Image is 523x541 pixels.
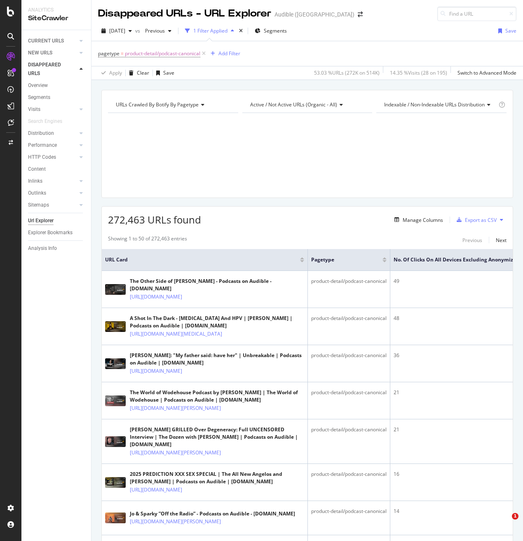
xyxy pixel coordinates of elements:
div: Clear [137,69,149,76]
div: Disappeared URLs - URL Explorer [98,7,271,21]
div: SiteCrawler [28,14,84,23]
div: Visits [28,105,40,114]
a: HTTP Codes [28,153,77,162]
span: pagetype [98,50,120,57]
div: arrow-right-arrow-left [358,12,363,17]
div: [PERSON_NAME] GRILLED Over Degeneracy: Full UNCENSORED Interview | The Dozen with [PERSON_NAME] |... [130,426,304,448]
img: main image [105,513,126,523]
a: Content [28,165,85,174]
button: 1 Filter Applied [182,24,237,38]
a: Segments [28,93,85,102]
a: NEW URLS [28,49,77,57]
div: [PERSON_NAME]: "My father said: have her" | Unbreakable | Podcasts on Audible | [DOMAIN_NAME] [130,352,304,367]
a: Outlinks [28,189,77,198]
a: [URL][DOMAIN_NAME] [130,293,182,301]
div: Manage Columns [403,216,443,223]
div: The Other Side of [PERSON_NAME] - Podcasts on Audible - [DOMAIN_NAME] [130,278,304,292]
div: Add Filter [218,50,240,57]
div: Showing 1 to 50 of 272,463 entries [108,235,187,245]
h4: Indexable / Non-Indexable URLs Distribution [382,98,497,111]
div: Segments [28,93,50,102]
a: Performance [28,141,77,150]
button: Previous [462,235,482,245]
div: Search Engines [28,117,62,126]
a: [URL][DOMAIN_NAME][PERSON_NAME] [130,449,221,457]
button: Apply [98,66,122,80]
span: 2025 Aug. 30th [109,27,125,34]
div: times [237,27,244,35]
div: Apply [109,69,122,76]
a: Explorer Bookmarks [28,228,85,237]
div: product-detail/podcast-canonical [311,389,387,396]
a: Sitemaps [28,201,77,209]
span: Previous [142,27,165,34]
div: 14.35 % Visits ( 28 on 195 ) [390,69,447,76]
span: Indexable / Non-Indexable URLs distribution [384,101,485,108]
div: Explorer Bookmarks [28,228,73,237]
div: Url Explorer [28,216,54,225]
div: DISAPPEARED URLS [28,61,70,78]
div: product-detail/podcast-canonical [311,470,387,478]
div: 2025 PREDICTION XXX SEX SPECIAL | The All New Angelos and [PERSON_NAME] | Podcasts on Audible | [... [130,470,304,485]
div: The World of Wodehouse Podcast by [PERSON_NAME] | The World of Wodehouse | Podcasts on Audible | ... [130,389,304,404]
div: CURRENT URLS [28,37,64,45]
span: Active / Not Active URLs (organic - all) [250,101,337,108]
div: Analysis Info [28,244,57,253]
div: Distribution [28,129,54,138]
span: = [121,50,124,57]
img: main image [105,321,126,332]
button: [DATE] [98,24,135,38]
span: Segments [264,27,287,34]
a: Distribution [28,129,77,138]
div: 1 Filter Applied [193,27,227,34]
div: Save [505,27,516,34]
button: Add Filter [207,49,240,59]
a: Url Explorer [28,216,85,225]
button: Previous [142,24,175,38]
a: [URL][DOMAIN_NAME][MEDICAL_DATA] [130,330,222,338]
a: Visits [28,105,77,114]
a: DISAPPEARED URLS [28,61,77,78]
div: HTTP Codes [28,153,56,162]
a: CURRENT URLS [28,37,77,45]
h4: URLs Crawled By Botify By pagetype [114,98,231,111]
span: vs [135,27,142,34]
span: product-detail/podcast-canonical [125,48,200,59]
span: 272,463 URLs found [108,213,201,226]
div: Analytics [28,7,84,14]
div: product-detail/podcast-canonical [311,278,387,285]
div: NEW URLS [28,49,52,57]
button: Manage Columns [391,215,443,225]
div: Next [496,237,507,244]
div: Content [28,165,46,174]
span: pagetype [311,256,370,263]
div: product-detail/podcast-canonical [311,426,387,433]
a: Analysis Info [28,244,85,253]
div: Sitemaps [28,201,49,209]
div: Export as CSV [465,216,497,223]
a: [URL][DOMAIN_NAME][PERSON_NAME] [130,517,221,526]
div: A Shot In The Dark - [MEDICAL_DATA] And HPV | [PERSON_NAME] | Podcasts on Audible | [DOMAIN_NAME] [130,315,304,329]
button: Switch to Advanced Mode [454,66,516,80]
div: Audible ([GEOGRAPHIC_DATA]) [274,10,354,19]
img: main image [105,284,126,295]
img: main image [105,358,126,369]
button: Next [496,235,507,245]
button: Save [495,24,516,38]
div: Performance [28,141,57,150]
div: Jo & Sparky ”Off the Radio” - Podcasts on Audible - [DOMAIN_NAME] [130,510,295,517]
span: URLs Crawled By Botify By pagetype [116,101,199,108]
button: Save [153,66,174,80]
img: main image [105,436,126,447]
iframe: Intercom live chat [495,513,515,533]
div: Switch to Advanced Mode [457,69,516,76]
button: Export as CSV [453,213,497,226]
a: [URL][DOMAIN_NAME] [130,367,182,375]
div: Overview [28,81,48,90]
div: Previous [462,237,482,244]
button: Segments [251,24,290,38]
a: [URL][DOMAIN_NAME][PERSON_NAME] [130,404,221,412]
button: Clear [126,66,149,80]
a: Overview [28,81,85,90]
div: product-detail/podcast-canonical [311,315,387,322]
